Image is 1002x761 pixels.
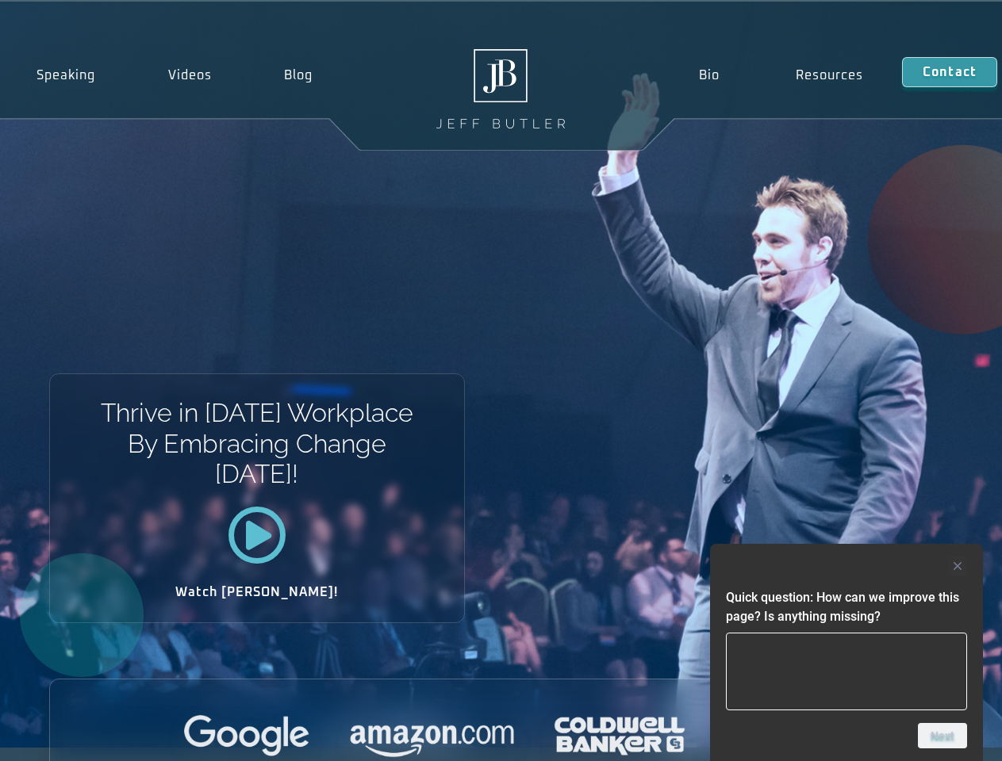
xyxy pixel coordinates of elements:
[726,588,967,626] h2: Quick question: How can we improve this page? Is anything missing?
[132,57,248,94] a: Videos
[99,398,414,489] h1: Thrive in [DATE] Workplace By Embracing Change [DATE]!
[660,57,758,94] a: Bio
[918,723,967,748] button: Next question
[758,57,902,94] a: Resources
[726,556,967,748] div: Quick question: How can we improve this page? Is anything missing?
[248,57,349,94] a: Blog
[923,66,977,78] span: Contact
[948,556,967,576] button: Hide survey
[660,57,901,94] nav: Menu
[726,633,967,710] textarea: Quick question: How can we improve this page? Is anything missing?
[902,57,997,87] a: Contact
[106,586,409,598] h2: Watch [PERSON_NAME]!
